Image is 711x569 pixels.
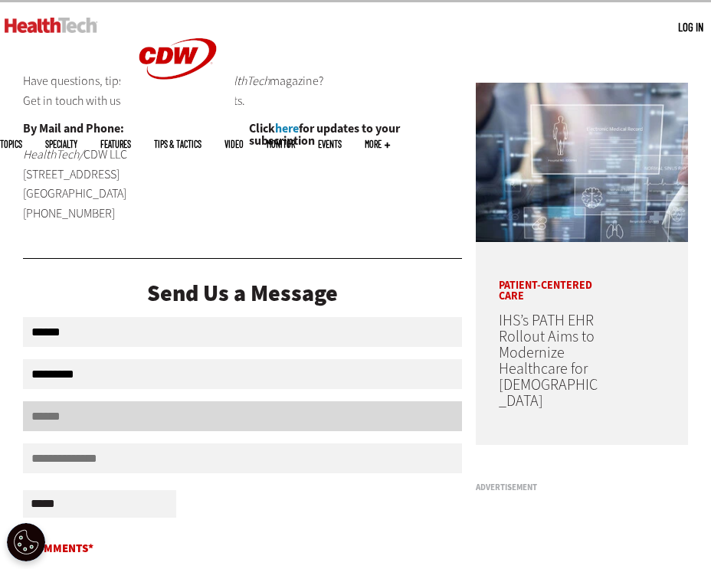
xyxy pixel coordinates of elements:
a: Events [318,139,342,149]
img: Home [120,2,235,116]
button: Open Preferences [7,523,45,561]
img: Electronic health records [476,83,688,242]
h3: Advertisement [476,483,688,492]
a: Features [100,139,131,149]
a: MonITor [267,139,295,149]
a: CDW [120,103,235,119]
a: Video [224,139,244,149]
a: Log in [678,20,703,34]
p: CDW LLC [STREET_ADDRESS] [GEOGRAPHIC_DATA] [PHONE_NUMBER] [23,145,172,223]
div: Cookie Settings [7,523,45,561]
div: User menu [678,19,703,35]
img: Home [5,18,97,33]
a: Tips & Tactics [154,139,202,149]
a: IHS’s PATH EHR Rollout Aims to Modernize Healthcare for [DEMOGRAPHIC_DATA] [499,310,598,411]
p: Patient-Centered Care [476,257,624,302]
span: More [365,139,390,149]
span: Specialty [45,139,77,149]
div: Send Us a Message [23,282,462,305]
label: Comments* [23,539,462,564]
